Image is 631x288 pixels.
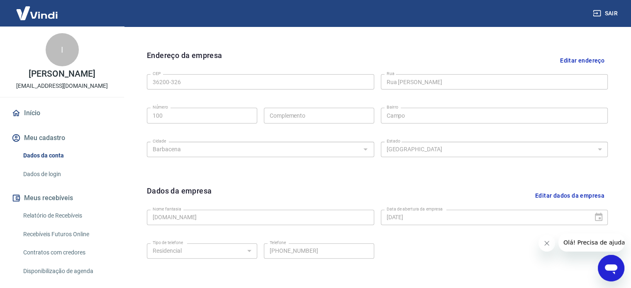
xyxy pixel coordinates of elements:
[147,185,212,206] h6: Dados da empresa
[153,104,168,110] label: Número
[387,206,443,212] label: Data de abertura da empresa
[598,255,624,281] iframe: Botão para abrir a janela de mensagens
[16,82,108,90] p: [EMAIL_ADDRESS][DOMAIN_NAME]
[153,138,166,144] label: Cidade
[20,244,114,261] a: Contratos com credores
[46,33,79,66] div: I
[147,50,222,71] h6: Endereço da empresa
[153,240,183,246] label: Tipo de telefone
[381,210,587,225] input: DD/MM/YYYY
[591,6,621,21] button: Sair
[20,147,114,164] a: Dados da conta
[20,226,114,243] a: Recebíveis Futuros Online
[153,70,161,77] label: CEP
[387,138,400,144] label: Estado
[558,233,624,252] iframe: Mensagem da empresa
[10,104,114,122] a: Início
[532,185,608,206] button: Editar dados da empresa
[387,104,398,110] label: Bairro
[10,0,64,26] img: Vindi
[5,6,70,12] span: Olá! Precisa de ajuda?
[20,207,114,224] a: Relatório de Recebíveis
[10,189,114,207] button: Meus recebíveis
[387,70,395,77] label: Rua
[153,206,181,212] label: Nome fantasia
[20,166,114,183] a: Dados de login
[20,263,114,280] a: Disponibilização de agenda
[149,144,358,155] input: Digite aqui algumas palavras para buscar a cidade
[557,50,608,71] button: Editar endereço
[270,240,286,246] label: Telefone
[10,129,114,147] button: Meu cadastro
[538,235,555,252] iframe: Fechar mensagem
[29,70,95,78] p: [PERSON_NAME]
